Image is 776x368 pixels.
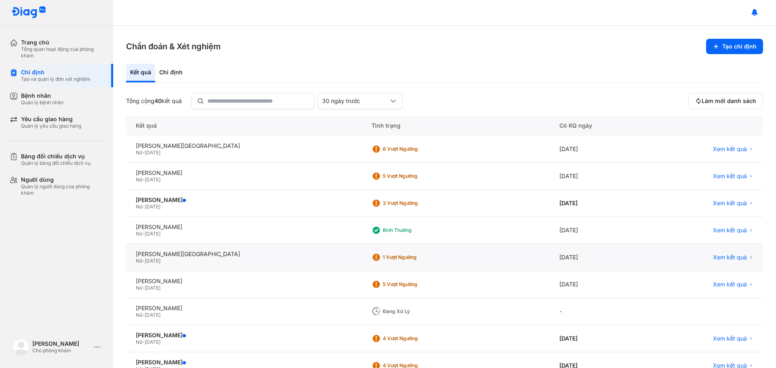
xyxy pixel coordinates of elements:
[142,258,145,264] span: -
[136,149,142,156] span: Nữ
[21,153,91,160] div: Bảng đối chiếu dịch vụ
[142,231,145,237] span: -
[713,335,747,342] span: Xem kết quả
[21,46,103,59] div: Tổng quan hoạt động của phòng khám
[21,69,91,76] div: Chỉ định
[126,41,221,52] h3: Chẩn đoán & Xét nghiệm
[21,116,81,123] div: Yêu cầu giao hàng
[142,285,145,291] span: -
[145,258,160,264] span: [DATE]
[362,116,550,136] div: Tình trạng
[136,278,352,285] div: [PERSON_NAME]
[126,64,155,82] div: Kết quả
[713,200,747,207] span: Xem kết quả
[32,340,91,347] div: [PERSON_NAME]
[383,335,447,342] div: 4 Vượt ngưỡng
[550,163,649,190] div: [DATE]
[136,204,142,210] span: Nữ
[145,231,160,237] span: [DATE]
[383,146,447,152] div: 6 Vượt ngưỡng
[13,339,29,355] img: logo
[136,258,142,264] span: Nữ
[550,244,649,271] div: [DATE]
[550,190,649,217] div: [DATE]
[550,136,649,163] div: [DATE]
[21,160,91,166] div: Quản lý bảng đối chiếu dịch vụ
[142,177,145,183] span: -
[145,285,160,291] span: [DATE]
[550,325,649,352] div: [DATE]
[145,339,160,345] span: [DATE]
[145,312,160,318] span: [DATE]
[713,227,747,234] span: Xem kết quả
[550,271,649,298] div: [DATE]
[136,196,352,204] div: [PERSON_NAME]
[713,281,747,288] span: Xem kết quả
[383,200,447,206] div: 3 Vượt ngưỡng
[126,97,182,105] div: Tổng cộng kết quả
[383,254,447,261] div: 1 Vượt ngưỡng
[713,172,747,180] span: Xem kết quả
[136,305,352,312] div: [PERSON_NAME]
[21,99,63,106] div: Quản lý bệnh nhân
[21,39,103,46] div: Trang chủ
[322,97,388,105] div: 30 ngày trước
[713,254,747,261] span: Xem kết quả
[145,149,160,156] span: [DATE]
[145,204,160,210] span: [DATE]
[136,223,352,231] div: [PERSON_NAME]
[383,173,447,179] div: 5 Vượt ngưỡng
[136,169,352,177] div: [PERSON_NAME]
[136,177,142,183] span: Nữ
[142,149,145,156] span: -
[550,116,649,136] div: Có KQ ngày
[713,145,747,153] span: Xem kết quả
[126,116,362,136] div: Kết quả
[136,332,352,339] div: [PERSON_NAME]
[154,97,162,104] span: 40
[688,93,763,109] button: Làm mới danh sách
[155,64,187,82] div: Chỉ định
[136,339,142,345] span: Nữ
[21,176,103,183] div: Người dùng
[136,231,142,237] span: Nữ
[136,250,352,258] div: [PERSON_NAME][GEOGRAPHIC_DATA]
[21,183,103,196] div: Quản lý người dùng của phòng khám
[706,39,763,54] button: Tạo chỉ định
[11,6,46,19] img: logo
[383,281,447,288] div: 5 Vượt ngưỡng
[142,339,145,345] span: -
[21,92,63,99] div: Bệnh nhân
[136,285,142,291] span: Nữ
[21,123,81,129] div: Quản lý yêu cầu giao hàng
[136,359,352,366] div: [PERSON_NAME]
[136,312,142,318] span: Nữ
[32,347,91,354] div: Chủ phòng khám
[550,298,649,325] div: -
[136,142,352,149] div: [PERSON_NAME][GEOGRAPHIC_DATA]
[21,76,91,82] div: Tạo và quản lý đơn xét nghiệm
[145,177,160,183] span: [DATE]
[702,97,756,105] span: Làm mới danh sách
[142,204,145,210] span: -
[383,308,447,315] div: Đang xử lý
[550,217,649,244] div: [DATE]
[383,227,447,233] div: Bình thường
[142,312,145,318] span: -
